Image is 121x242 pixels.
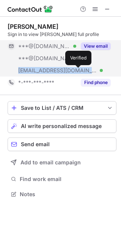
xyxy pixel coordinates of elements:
[18,67,97,74] span: [EMAIL_ADDRESS][DOMAIN_NAME]
[8,31,116,38] div: Sign in to view [PERSON_NAME] full profile
[8,137,116,151] button: Send email
[21,141,50,147] span: Send email
[8,119,116,133] button: AI write personalized message
[21,123,102,129] span: AI write personalized message
[20,159,81,165] span: Add to email campaign
[21,105,103,111] div: Save to List / ATS / CRM
[8,189,116,200] button: Notes
[8,23,58,30] div: [PERSON_NAME]
[20,191,113,198] span: Notes
[8,156,116,169] button: Add to email campaign
[81,42,111,50] button: Reveal Button
[18,55,78,62] span: ***@[DOMAIN_NAME]
[8,101,116,115] button: save-profile-one-click
[8,174,116,184] button: Find work email
[18,43,71,50] span: ***@[DOMAIN_NAME]
[81,79,111,86] button: Reveal Button
[8,5,53,14] img: ContactOut v5.3.10
[20,176,113,183] span: Find work email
